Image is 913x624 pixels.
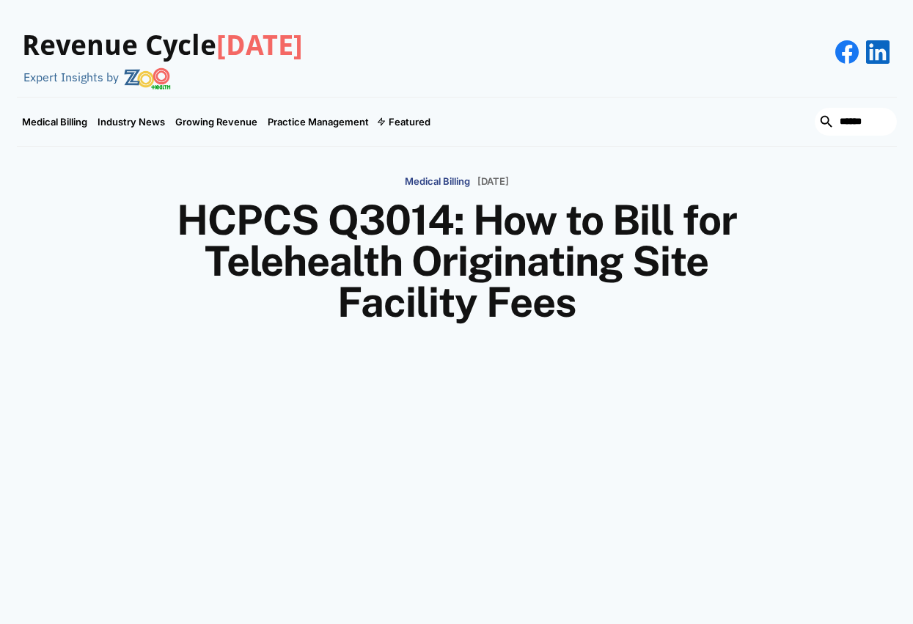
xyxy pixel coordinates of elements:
p: [DATE] [477,176,509,188]
h3: Revenue Cycle [22,29,303,63]
p: Medical Billing [405,176,470,188]
a: Industry News [92,98,170,146]
a: Practice Management [263,98,374,146]
a: Medical Billing [17,98,92,146]
a: Revenue Cycle[DATE]Expert Insights by [17,15,303,89]
a: Medical Billing [405,169,470,193]
div: Featured [389,116,430,128]
span: [DATE] [216,29,303,62]
a: Growing Revenue [170,98,263,146]
div: Expert Insights by [23,70,119,84]
div: Featured [374,98,436,146]
h1: HCPCS Q3014: How to Bill for Telehealth Originating Site Facility Fees [171,199,743,323]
